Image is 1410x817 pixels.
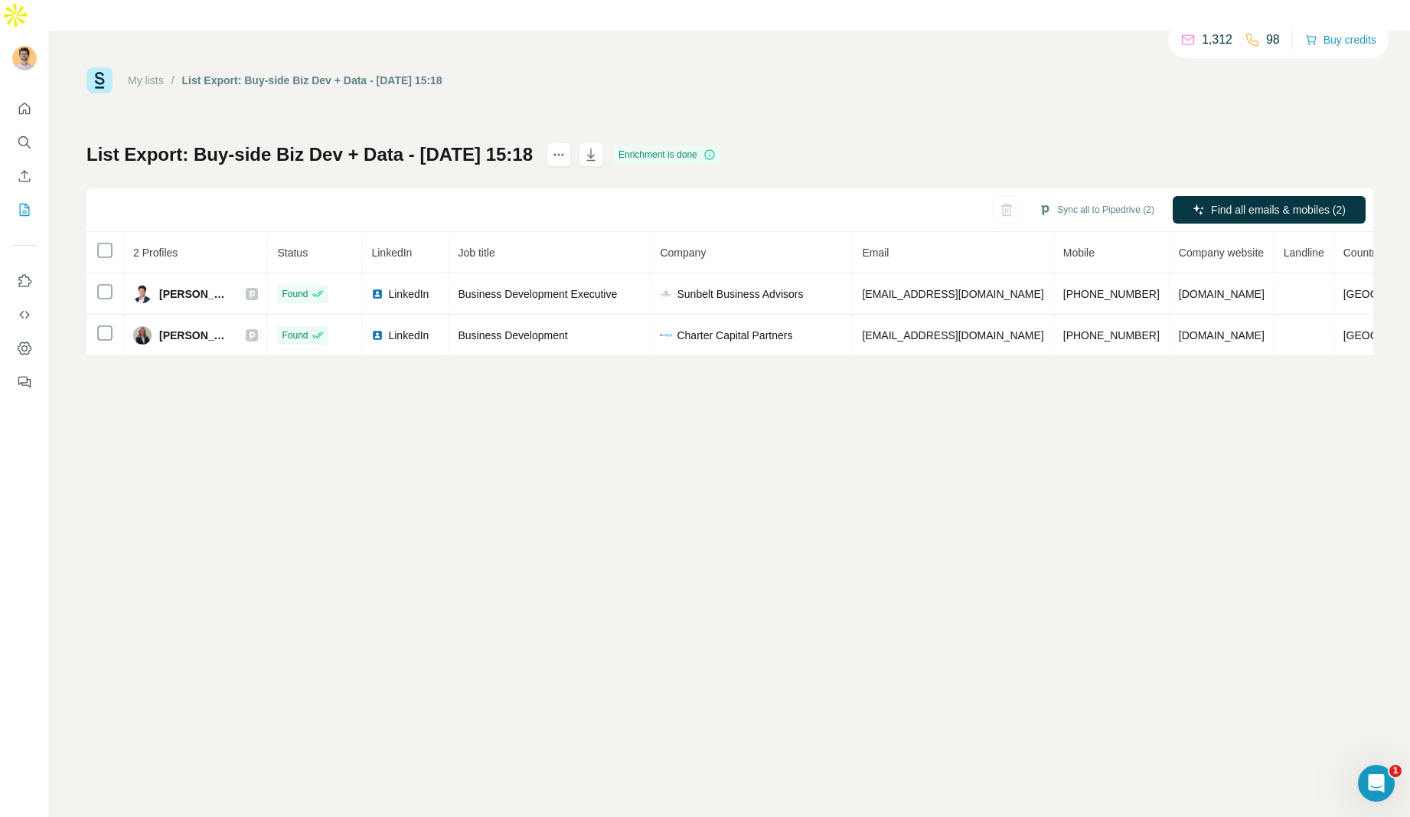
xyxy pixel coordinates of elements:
[1284,247,1324,259] span: Landline
[159,328,230,343] span: [PERSON_NAME]
[371,247,412,259] span: LinkedIn
[660,288,672,300] img: company-logo
[282,328,308,342] span: Found
[1063,288,1160,300] span: [PHONE_NUMBER]
[458,288,617,300] span: Business Development Executive
[86,67,113,93] img: Surfe Logo
[1179,288,1265,300] span: [DOMAIN_NAME]
[1305,29,1376,51] button: Buy credits
[182,73,442,88] div: List Export: Buy-side Biz Dev + Data - [DATE] 15:18
[388,328,429,343] span: LinkedIn
[677,286,803,302] span: Sunbelt Business Advisors
[1211,202,1346,217] span: Find all emails & mobiles (2)
[12,196,37,224] button: My lists
[133,326,152,345] img: Avatar
[1266,31,1280,49] p: 98
[677,328,792,343] span: Charter Capital Partners
[1343,247,1381,259] span: Country
[1028,198,1165,221] button: Sync all to Pipedrive (2)
[660,247,706,259] span: Company
[862,247,889,259] span: Email
[1358,765,1395,802] iframe: Intercom live chat
[660,329,672,342] img: company-logo
[547,142,571,167] button: actions
[128,74,164,87] a: My lists
[12,162,37,190] button: Enrich CSV
[277,247,308,259] span: Status
[12,267,37,295] button: Use Surfe on LinkedIn
[159,286,230,302] span: [PERSON_NAME]
[12,46,37,70] img: Avatar
[458,247,494,259] span: Job title
[458,329,567,342] span: Business Development
[282,287,308,301] span: Found
[12,335,37,362] button: Dashboard
[12,368,37,396] button: Feedback
[1389,765,1402,777] span: 1
[171,73,175,88] li: /
[86,142,533,167] h1: List Export: Buy-side Biz Dev + Data - [DATE] 15:18
[1179,329,1265,342] span: [DOMAIN_NAME]
[614,145,720,164] div: Enrichment is done
[371,288,384,300] img: LinkedIn logo
[862,329,1043,342] span: [EMAIL_ADDRESS][DOMAIN_NAME]
[1202,31,1232,49] p: 1,312
[371,329,384,342] img: LinkedIn logo
[388,286,429,302] span: LinkedIn
[1179,247,1264,259] span: Company website
[12,301,37,328] button: Use Surfe API
[133,247,178,259] span: 2 Profiles
[12,95,37,123] button: Quick start
[133,285,152,303] img: Avatar
[1063,329,1160,342] span: [PHONE_NUMBER]
[1173,196,1366,224] button: Find all emails & mobiles (2)
[862,288,1043,300] span: [EMAIL_ADDRESS][DOMAIN_NAME]
[12,129,37,156] button: Search
[1063,247,1095,259] span: Mobile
